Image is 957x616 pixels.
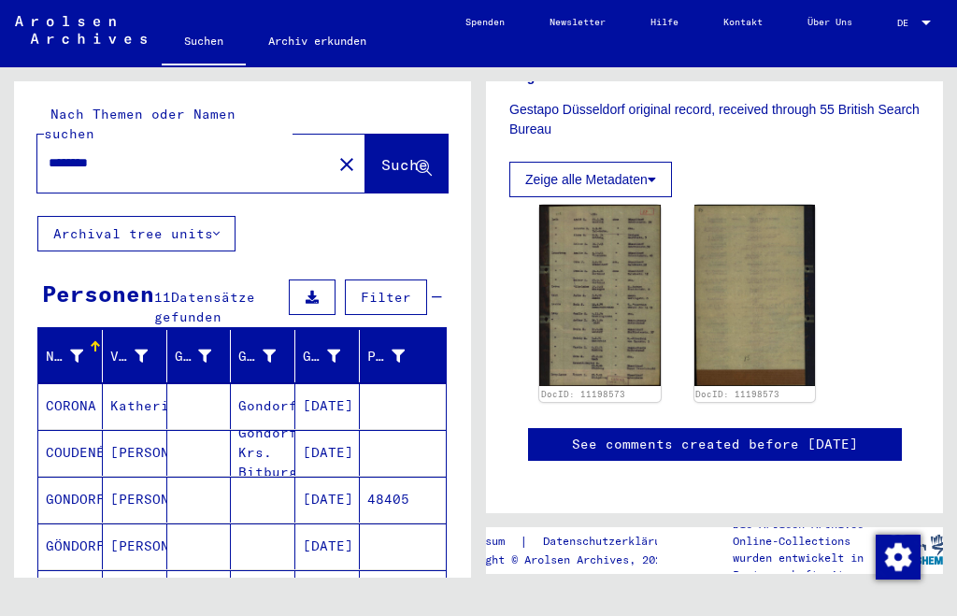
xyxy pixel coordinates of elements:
[336,153,358,176] mat-icon: close
[38,330,103,382] mat-header-cell: Nachname
[381,155,428,174] span: Suche
[246,19,389,64] a: Archiv erkunden
[733,550,886,583] p: wurden entwickelt in Partnerschaft mit
[446,552,696,568] p: Copyright © Arolsen Archives, 2021
[231,570,295,616] mat-cell: MAYEN
[231,383,295,429] mat-cell: Gondorf
[38,523,103,569] mat-cell: GÖNDORF
[539,205,661,386] img: 001.jpg
[361,289,411,306] span: Filter
[103,477,167,523] mat-cell: [PERSON_NAME]
[37,216,236,251] button: Archival tree units
[694,205,816,385] img: 002.jpg
[295,383,360,429] mat-cell: [DATE]
[295,570,360,616] mat-cell: [DATE]
[295,330,360,382] mat-header-cell: Geburtsdatum
[38,570,103,616] mat-cell: GONDORF
[365,135,448,193] button: Suche
[876,535,921,580] img: Zustimmung ändern
[42,277,154,310] div: Personen
[231,330,295,382] mat-header-cell: Geburt‏
[295,523,360,569] mat-cell: [DATE]
[38,477,103,523] mat-cell: GONDORF
[509,162,672,197] button: Zeige alle Metadaten
[103,430,167,476] mat-cell: [PERSON_NAME]
[367,347,405,366] div: Prisoner #
[572,435,858,454] a: See comments created before [DATE]
[38,430,103,476] mat-cell: COUDENÉ
[38,383,103,429] mat-cell: CORONA
[231,430,295,476] mat-cell: Gondorf Krs. Bitburg
[695,389,779,399] a: DocID: 11198573
[897,18,918,28] span: DE
[154,289,171,306] span: 11
[15,16,147,44] img: Arolsen_neg.svg
[44,106,236,142] mat-label: Nach Themen oder Namen suchen
[360,570,446,616] mat-cell: 48405
[103,383,167,429] mat-cell: Katherina
[238,347,276,366] div: Geburt‏
[103,523,167,569] mat-cell: [PERSON_NAME]
[345,279,427,315] button: Filter
[103,570,167,616] mat-cell: [PERSON_NAME]
[541,389,625,399] a: DocID: 11198573
[367,341,428,371] div: Prisoner #
[238,341,299,371] div: Geburt‏
[110,341,171,371] div: Vorname
[175,341,236,371] div: Geburtsname
[295,430,360,476] mat-cell: [DATE]
[46,341,107,371] div: Nachname
[175,347,212,366] div: Geburtsname
[303,341,364,371] div: Geburtsdatum
[360,330,446,382] mat-header-cell: Prisoner #
[103,330,167,382] mat-header-cell: Vorname
[167,330,232,382] mat-header-cell: Geburtsname
[528,532,696,552] a: Datenschutzerklärung
[303,347,340,366] div: Geburtsdatum
[154,289,255,325] span: Datensätze gefunden
[509,100,920,139] p: Gestapo Düsseldorf original record, received through 55 British Search Bureau
[360,477,446,523] mat-cell: 48405
[328,145,365,182] button: Clear
[110,347,148,366] div: Vorname
[46,347,83,366] div: Nachname
[446,532,696,552] div: |
[295,477,360,523] mat-cell: [DATE]
[733,516,886,550] p: Die Arolsen Archives Online-Collections
[162,19,246,67] a: Suchen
